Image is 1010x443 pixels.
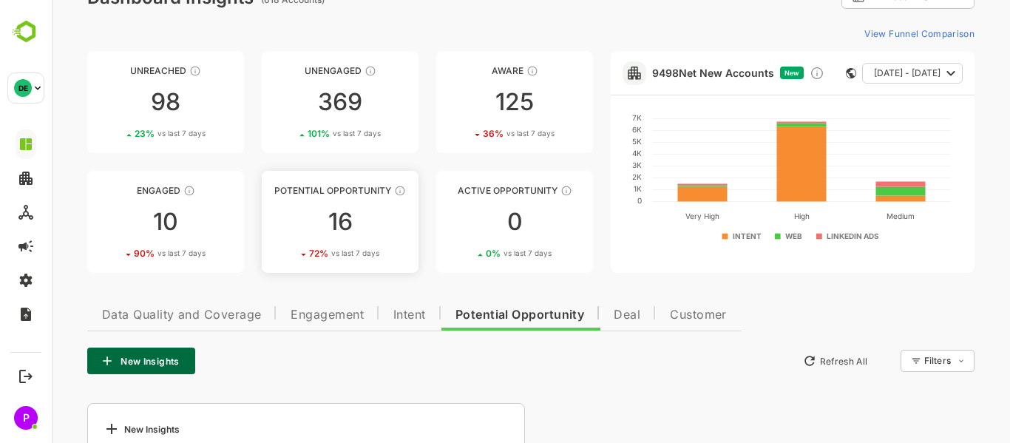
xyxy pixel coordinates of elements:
[257,248,328,259] div: 72 %
[106,248,154,259] span: vs last 7 days
[758,66,773,81] div: Discover new ICP-fit accounts showing engagement — via intent surges, anonymous website visits, L...
[35,210,192,234] div: 10
[794,68,804,78] div: This card does not support filter and segments
[14,406,38,430] div: P
[562,309,589,321] span: Deal
[580,125,590,134] text: 6K
[106,128,154,139] span: vs last 7 days
[872,355,899,366] div: Filters
[35,171,192,273] a: EngagedThese accounts are warm, further nurturing would qualify them to MQAs1090%vs last 7 days
[733,69,748,77] span: New
[810,63,911,84] button: [DATE] - [DATE]
[210,65,367,76] div: Unengaged
[404,309,533,321] span: Potential Opportunity
[580,113,590,122] text: 7K
[210,51,367,153] a: UnengagedThese accounts have not shown enough engagement and need nurturing369101%vs last 7 days
[82,248,154,259] div: 90 %
[35,65,192,76] div: Unreached
[586,196,590,205] text: 0
[384,185,541,196] div: Active Opportunity
[384,65,541,76] div: Aware
[35,90,192,114] div: 98
[807,21,923,45] button: View Funnel Comparison
[256,128,329,139] div: 101 %
[35,51,192,153] a: UnreachedThese accounts have not been engaged with for a defined time period9823%vs last 7 days
[434,248,500,259] div: 0 %
[580,137,590,146] text: 5K
[35,185,192,196] div: Engaged
[16,366,35,386] button: Logout
[279,248,328,259] span: vs last 7 days
[210,90,367,114] div: 369
[580,172,590,181] text: 2K
[582,184,590,193] text: 1K
[313,65,325,77] div: These accounts have not shown enough engagement and need nurturing
[210,185,367,196] div: Potential Opportunity
[600,67,722,79] a: 9498Net New Accounts
[210,210,367,234] div: 16
[745,349,822,373] button: Refresh All
[618,309,675,321] span: Customer
[475,65,487,77] div: These accounts have just entered the buying cycle and need further nurturing
[281,128,329,139] span: vs last 7 days
[580,160,590,169] text: 3K
[742,212,758,221] text: High
[634,212,668,221] text: Very High
[210,171,367,273] a: Potential OpportunityThese accounts are MQAs and can be passed on to Inside Sales1672%vs last 7 days
[455,128,503,139] span: vs last 7 days
[431,128,503,139] div: 36 %
[384,51,541,153] a: AwareThese accounts have just entered the buying cycle and need further nurturing12536%vs last 7 ...
[239,309,312,321] span: Engagement
[7,18,45,46] img: BambooboxLogoMark.f1c84d78b4c51b1a7b5f700c9845e183.svg
[50,309,209,321] span: Data Quality and Coverage
[835,212,863,220] text: Medium
[132,185,143,197] div: These accounts are warm, further nurturing would qualify them to MQAs
[384,90,541,114] div: 125
[14,79,32,97] div: DE
[822,64,889,83] span: [DATE] - [DATE]
[342,185,354,197] div: These accounts are MQAs and can be passed on to Inside Sales
[871,348,923,374] div: Filters
[452,248,500,259] span: vs last 7 days
[384,210,541,234] div: 0
[342,309,374,321] span: Intent
[35,348,143,374] button: New Insights
[384,171,541,273] a: Active OpportunityThese accounts have open opportunities which might be at any of the Sales Stage...
[580,149,590,158] text: 4K
[83,128,154,139] div: 23 %
[138,65,149,77] div: These accounts have not been engaged with for a defined time period
[51,420,128,438] div: New Insights
[509,185,521,197] div: These accounts have open opportunities which might be at any of the Sales Stages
